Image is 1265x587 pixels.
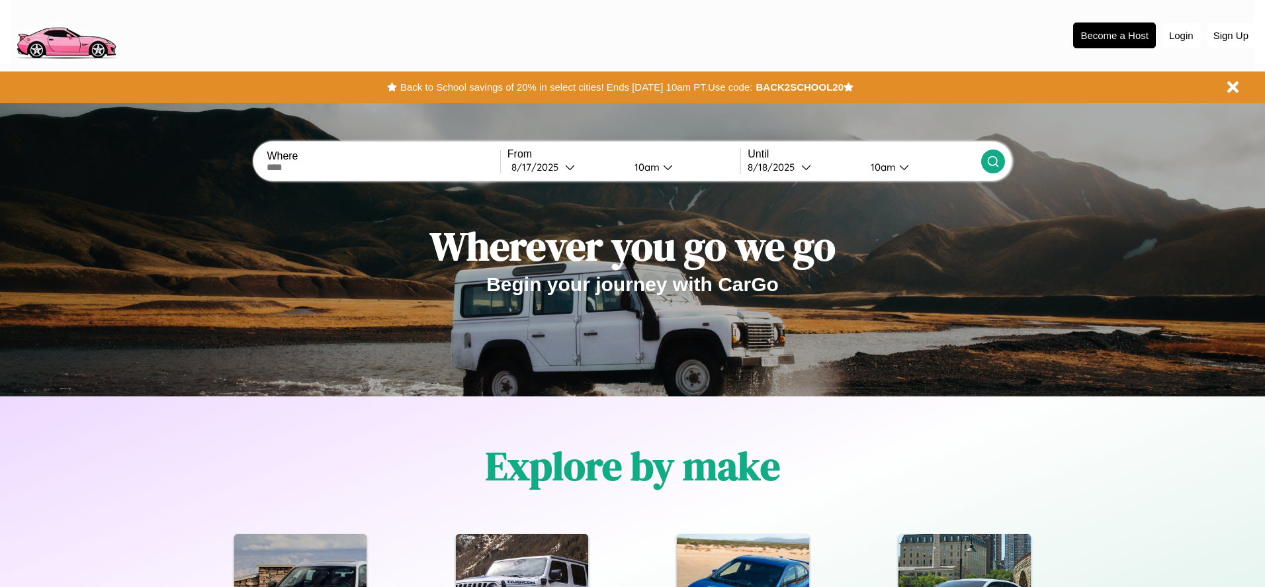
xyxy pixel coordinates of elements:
button: 10am [860,160,981,174]
button: Become a Host [1073,23,1156,48]
h1: Explore by make [486,439,780,493]
button: Sign Up [1207,23,1255,48]
img: logo [10,7,122,62]
div: 8 / 17 / 2025 [511,161,565,173]
div: 10am [864,161,899,173]
button: Back to School savings of 20% in select cities! Ends [DATE] 10am PT.Use code: [397,78,756,97]
div: 8 / 18 / 2025 [748,161,801,173]
label: Until [748,148,981,160]
div: 10am [628,161,663,173]
label: From [507,148,740,160]
button: 8/17/2025 [507,160,624,174]
b: BACK2SCHOOL20 [756,81,844,93]
button: 10am [624,160,740,174]
button: Login [1162,23,1200,48]
label: Where [267,150,500,162]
